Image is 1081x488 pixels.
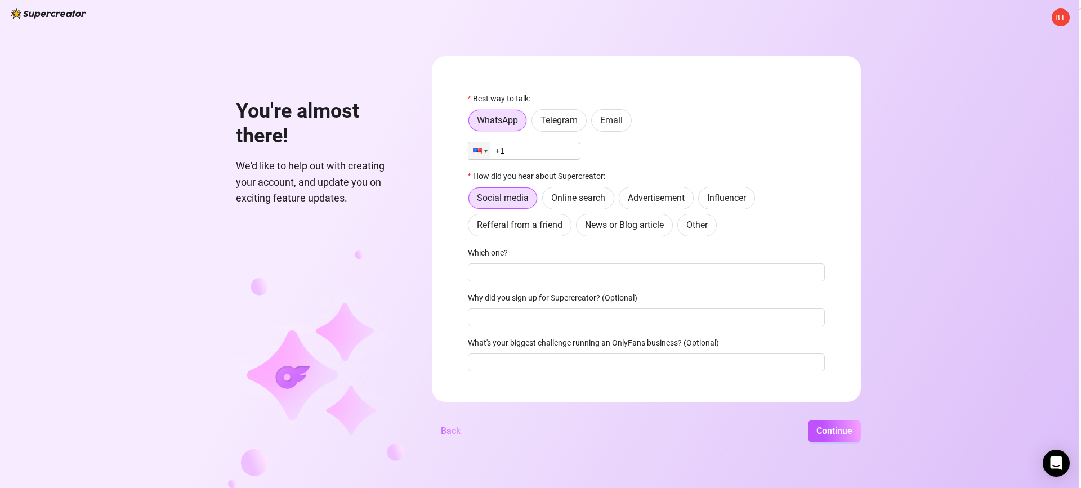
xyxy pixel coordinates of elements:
[477,192,529,203] span: Social media
[477,115,518,126] span: WhatsApp
[468,142,580,160] input: 1 (702) 123-4567
[1043,450,1070,477] div: Open Intercom Messenger
[468,247,515,259] label: Which one?
[707,192,746,203] span: Influencer
[11,8,86,19] img: logo
[477,220,562,230] span: Refferal from a friend
[468,170,613,182] label: How did you hear about Supercreator:
[468,353,825,371] input: What's your biggest challenge running an OnlyFans business? (Optional)
[468,92,538,105] label: Best way to talk:
[600,115,623,126] span: Email
[686,220,708,230] span: Other
[468,142,490,159] div: United States: + 1
[808,420,861,442] button: Continue
[468,308,825,326] input: Why did you sign up for Supercreator? (Optional)
[468,292,645,304] label: Why did you sign up for Supercreator? (Optional)
[628,192,685,203] span: Advertisement
[236,158,405,206] span: We'd like to help out with creating your account, and update you on exciting feature updates.
[816,426,852,436] span: Continue
[468,263,825,281] input: Which one?
[585,220,664,230] span: News or Blog article
[1055,11,1066,24] span: B E
[468,337,726,349] label: What's your biggest challenge running an OnlyFans business? (Optional)
[236,99,405,148] h1: You're almost there!
[441,426,461,436] span: Back
[540,115,578,126] span: Telegram
[551,192,605,203] span: Online search
[432,420,470,442] button: Back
